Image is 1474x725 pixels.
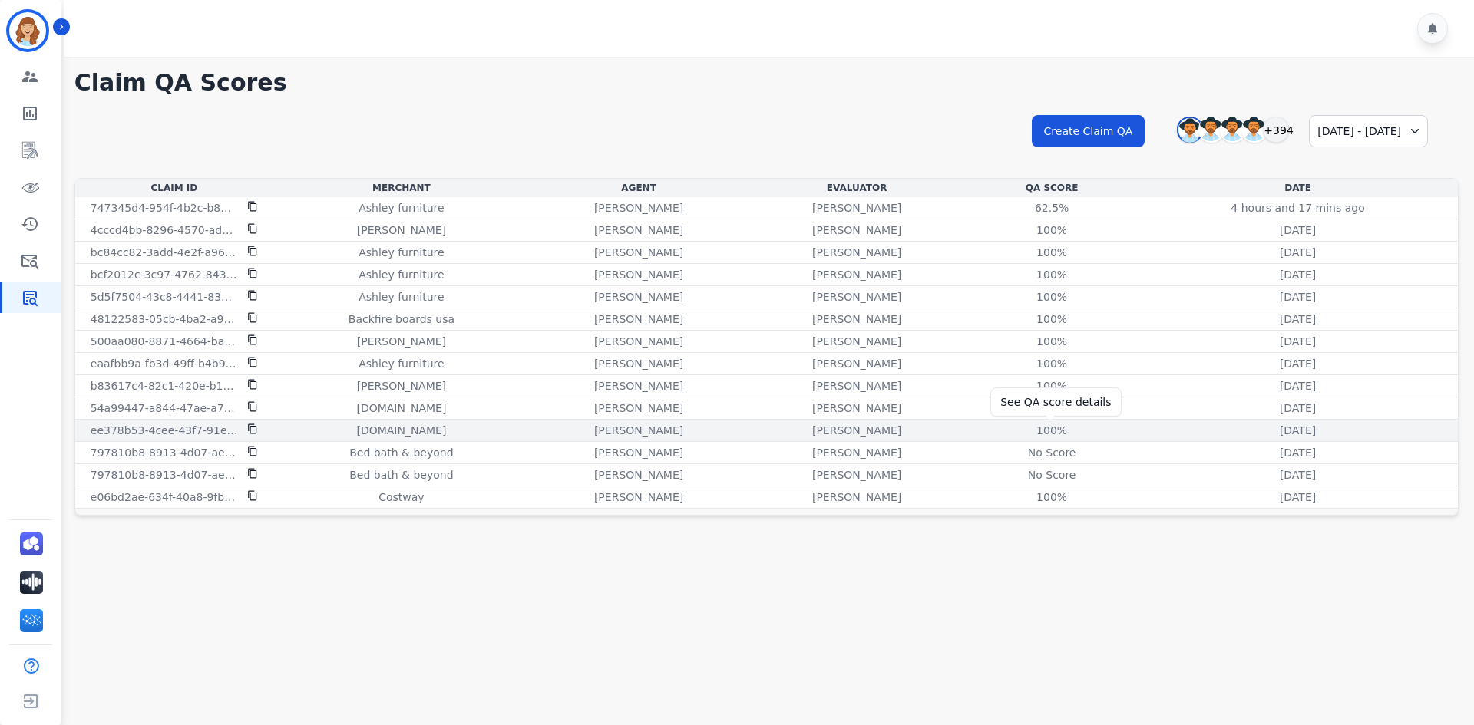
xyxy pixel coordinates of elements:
[1017,423,1086,438] div: 100%
[349,311,454,327] p: Backfire boards usa
[78,182,270,194] div: Claim Id
[356,423,446,438] p: [DOMAIN_NAME]
[1280,222,1316,238] p: [DATE]
[812,267,901,282] p: [PERSON_NAME]
[812,378,901,394] p: [PERSON_NAME]
[359,267,444,282] p: Ashley furniture
[1280,378,1316,394] p: [DATE]
[1280,245,1316,260] p: [DATE]
[359,289,444,305] p: Ashley furniture
[1280,289,1316,305] p: [DATE]
[594,356,683,371] p: [PERSON_NAME]
[1017,356,1086,371] div: 100%
[91,356,238,371] p: eaafbb9a-fb3d-49ff-b4b9-f98f41f29db0
[1280,311,1316,327] p: [DATE]
[1280,267,1316,282] p: [DATE]
[91,289,238,305] p: 5d5f7504-43c8-4441-8394-360237fc373e
[1280,334,1316,349] p: [DATE]
[812,200,901,216] p: [PERSON_NAME]
[594,311,683,327] p: [PERSON_NAME]
[1000,394,1111,410] div: See QA score details
[812,289,901,305] p: [PERSON_NAME]
[812,423,901,438] p: [PERSON_NAME]
[74,69,1459,97] h1: Claim QA Scores
[594,200,683,216] p: [PERSON_NAME]
[359,245,444,260] p: Ashley furniture
[349,467,453,483] p: Bed bath & beyond
[1017,200,1086,216] div: 62.5%
[1017,289,1086,305] div: 100%
[594,222,683,238] p: [PERSON_NAME]
[91,200,238,216] p: 747345d4-954f-4b2c-b864-97055a52b23f
[1280,423,1316,438] p: [DATE]
[751,182,963,194] div: Evaluator
[1263,117,1289,143] div: +394
[594,489,683,505] p: [PERSON_NAME]
[378,489,424,505] p: Costway
[812,311,901,327] p: [PERSON_NAME]
[1280,445,1316,460] p: [DATE]
[1309,115,1428,147] div: [DATE] - [DATE]
[91,378,238,394] p: b83617c4-82c1-420e-b1c1-04c6270897c3
[357,222,446,238] p: [PERSON_NAME]
[594,467,683,483] p: [PERSON_NAME]
[812,445,901,460] p: [PERSON_NAME]
[594,245,683,260] p: [PERSON_NAME]
[91,222,238,238] p: 4cccd4bb-8296-4570-ad46-c0cbb49204c3
[1017,467,1086,483] div: No Score
[1280,467,1316,483] p: [DATE]
[276,182,527,194] div: Merchant
[594,289,683,305] p: [PERSON_NAME]
[91,489,238,505] p: e06bd2ae-634f-40a8-9fb3-d1919b4f2225
[812,222,901,238] p: [PERSON_NAME]
[91,445,238,460] p: 797810b8-8913-4d07-ae65-8d5d32d1de0c
[812,467,901,483] p: [PERSON_NAME]
[349,445,453,460] p: Bed bath & beyond
[594,378,683,394] p: [PERSON_NAME]
[1017,489,1086,505] div: 100%
[91,311,238,327] p: 48122583-05cb-4ba2-a999-9f4be39a9ad3
[1017,445,1086,460] div: No Score
[969,182,1135,194] div: QA Score
[359,200,444,216] p: Ashley furniture
[1280,489,1316,505] p: [DATE]
[91,467,238,483] p: 797810b8-8913-4d07-ae65-8d5d32d1de0c
[1017,222,1086,238] div: 100%
[594,445,683,460] p: [PERSON_NAME]
[812,356,901,371] p: [PERSON_NAME]
[1280,400,1316,416] p: [DATE]
[1141,182,1455,194] div: Date
[812,489,901,505] p: [PERSON_NAME]
[1231,200,1364,216] p: 4 hours and 17 mins ago
[357,334,446,349] p: [PERSON_NAME]
[91,400,238,416] p: 54a99447-a844-47ae-a774-92b9e227a76f
[359,356,444,371] p: Ashley furniture
[9,12,46,49] img: Bordered avatar
[1017,311,1086,327] div: 100%
[812,245,901,260] p: [PERSON_NAME]
[357,378,446,394] p: [PERSON_NAME]
[91,334,238,349] p: 500aa080-8871-4664-bae3-3a2d7e3bf7ab
[91,423,238,438] p: ee378b53-4cee-43f7-91ed-bdc07744cce8
[1017,267,1086,282] div: 100%
[1017,334,1086,349] div: 100%
[812,334,901,349] p: [PERSON_NAME]
[356,400,446,416] p: [DOMAIN_NAME]
[1017,378,1086,394] div: 100%
[812,400,901,416] p: [PERSON_NAME]
[1032,115,1145,147] button: Create Claim QA
[1280,356,1316,371] p: [DATE]
[1017,245,1086,260] div: 100%
[594,267,683,282] p: [PERSON_NAME]
[91,245,238,260] p: bc84cc82-3add-4e2f-a961-ec5d79400d8a
[91,267,238,282] p: bcf2012c-3c97-4762-843e-8cebdfcb2e78
[533,182,745,194] div: Agent
[594,423,683,438] p: [PERSON_NAME]
[594,334,683,349] p: [PERSON_NAME]
[594,400,683,416] p: [PERSON_NAME]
